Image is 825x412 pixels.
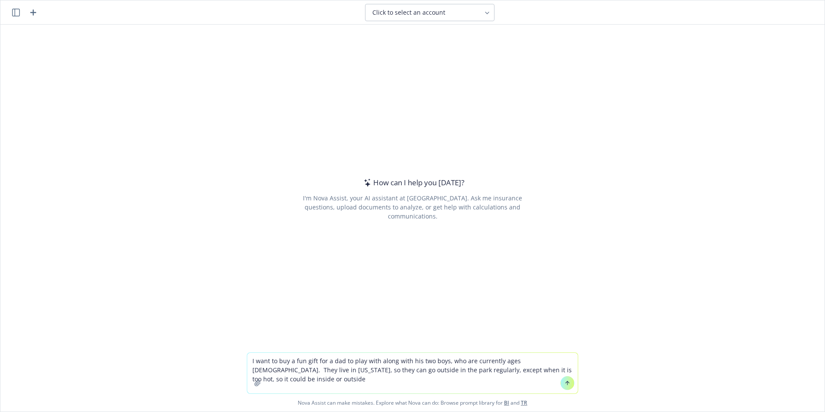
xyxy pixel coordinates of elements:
[361,177,464,188] div: How can I help you [DATE]?
[365,4,494,21] button: Click to select an account
[372,8,445,17] span: Click to select an account
[291,193,534,221] div: I'm Nova Assist, your AI assistant at [GEOGRAPHIC_DATA]. Ask me insurance questions, upload docum...
[4,394,821,412] span: Nova Assist can make mistakes. Explore what Nova can do: Browse prompt library for and
[521,399,527,406] a: TR
[247,353,578,393] textarea: I want to buy a fun gift for a dad to play with along with his two boys, who are currently ages [...
[504,399,509,406] a: BI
